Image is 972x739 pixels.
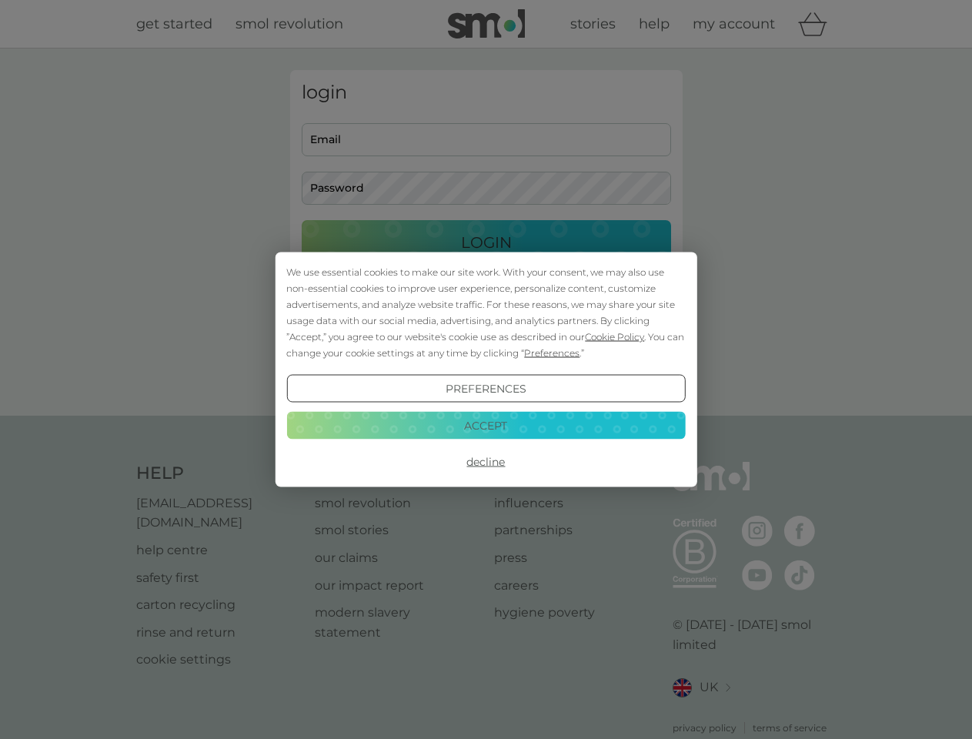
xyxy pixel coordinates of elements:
[585,331,644,343] span: Cookie Policy
[286,448,685,476] button: Decline
[275,252,696,487] div: Cookie Consent Prompt
[286,264,685,361] div: We use essential cookies to make our site work. With your consent, we may also use non-essential ...
[524,347,580,359] span: Preferences
[286,411,685,439] button: Accept
[286,375,685,403] button: Preferences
